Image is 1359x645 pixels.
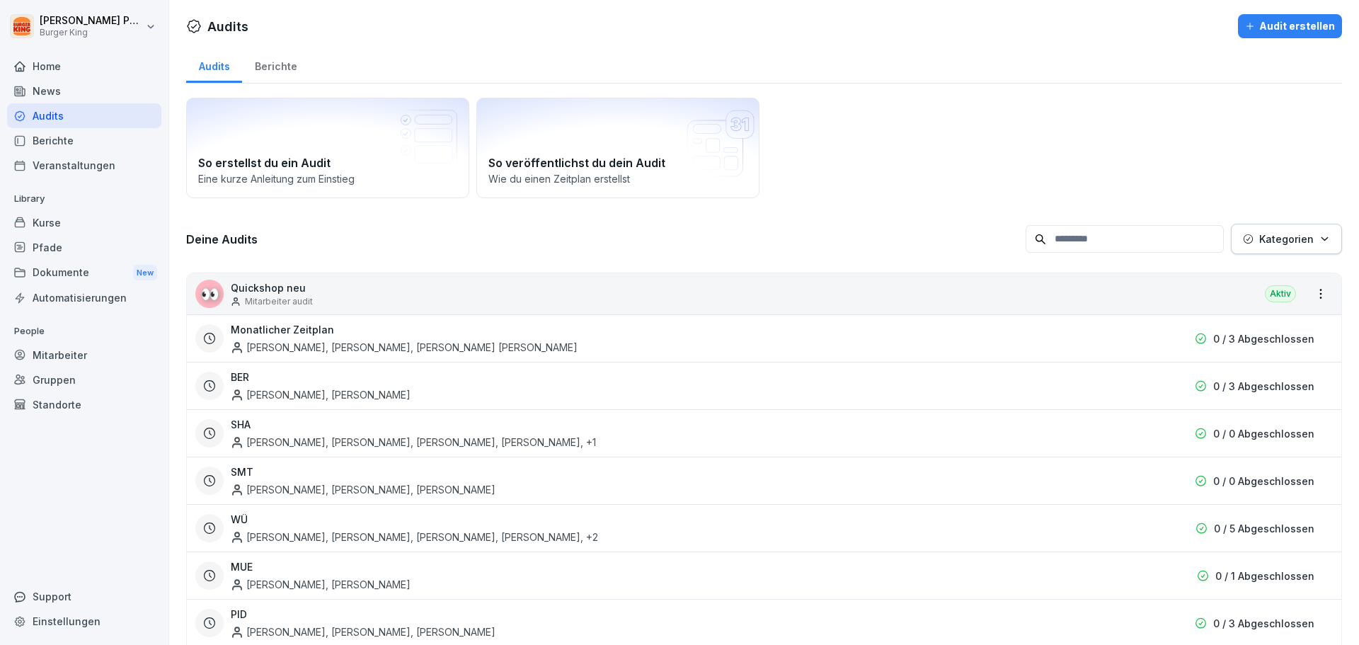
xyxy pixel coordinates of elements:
h3: BER [231,370,249,384]
p: Mitarbeiter audit [245,295,313,308]
div: [PERSON_NAME], [PERSON_NAME], [PERSON_NAME], [PERSON_NAME] , +1 [231,435,596,450]
h3: SMT [231,464,253,479]
a: Pfade [7,235,161,260]
div: Dokumente [7,260,161,286]
a: Berichte [242,47,309,83]
p: 0 / 3 Abgeschlossen [1213,616,1314,631]
h3: SHA [231,417,251,432]
p: 0 / 3 Abgeschlossen [1213,379,1314,394]
a: Berichte [7,128,161,153]
div: [PERSON_NAME], [PERSON_NAME] [231,387,411,402]
a: So erstellst du ein AuditEine kurze Anleitung zum Einstieg [186,98,469,198]
a: Gruppen [7,367,161,392]
a: DokumenteNew [7,260,161,286]
div: [PERSON_NAME], [PERSON_NAME], [PERSON_NAME] [231,624,495,639]
div: Support [7,584,161,609]
a: Audits [186,47,242,83]
a: Veranstaltungen [7,153,161,178]
p: Eine kurze Anleitung zum Einstieg [198,171,457,186]
p: Kategorien [1259,232,1314,246]
h2: So erstellst du ein Audit [198,154,457,171]
p: 0 / 5 Abgeschlossen [1214,521,1314,536]
h2: So veröffentlichst du dein Audit [488,154,747,171]
p: 0 / 0 Abgeschlossen [1213,426,1314,441]
div: Audit erstellen [1245,18,1335,34]
p: 0 / 0 Abgeschlossen [1213,474,1314,489]
a: Automatisierungen [7,285,161,310]
a: Mitarbeiter [7,343,161,367]
h3: Monatlicher Zeitplan [231,322,334,337]
p: Burger King [40,28,143,38]
p: People [7,320,161,343]
a: News [7,79,161,103]
a: Audits [7,103,161,128]
p: Library [7,188,161,210]
h3: WÜ [231,512,248,527]
div: [PERSON_NAME], [PERSON_NAME], [PERSON_NAME] [231,482,495,497]
h3: PID [231,607,247,622]
div: [PERSON_NAME], [PERSON_NAME] [231,577,411,592]
div: [PERSON_NAME], [PERSON_NAME], [PERSON_NAME], [PERSON_NAME] , +2 [231,530,598,544]
a: Kurse [7,210,161,235]
p: Wie du einen Zeitplan erstellst [488,171,747,186]
a: Einstellungen [7,609,161,634]
p: 0 / 1 Abgeschlossen [1215,569,1314,583]
a: So veröffentlichst du dein AuditWie du einen Zeitplan erstellst [476,98,759,198]
div: 👀 [195,280,224,308]
div: New [133,265,157,281]
p: Quickshop neu [231,280,313,295]
div: Aktiv [1265,285,1296,302]
h3: Deine Audits [186,232,1019,247]
a: Home [7,54,161,79]
p: 0 / 3 Abgeschlossen [1213,331,1314,346]
h3: MUE [231,559,253,574]
button: Audit erstellen [1238,14,1342,38]
h1: Audits [207,17,248,36]
p: [PERSON_NAME] Pecher [40,15,143,27]
a: Standorte [7,392,161,417]
div: [PERSON_NAME], [PERSON_NAME], [PERSON_NAME] [PERSON_NAME] [231,340,578,355]
button: Kategorien [1231,224,1342,254]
